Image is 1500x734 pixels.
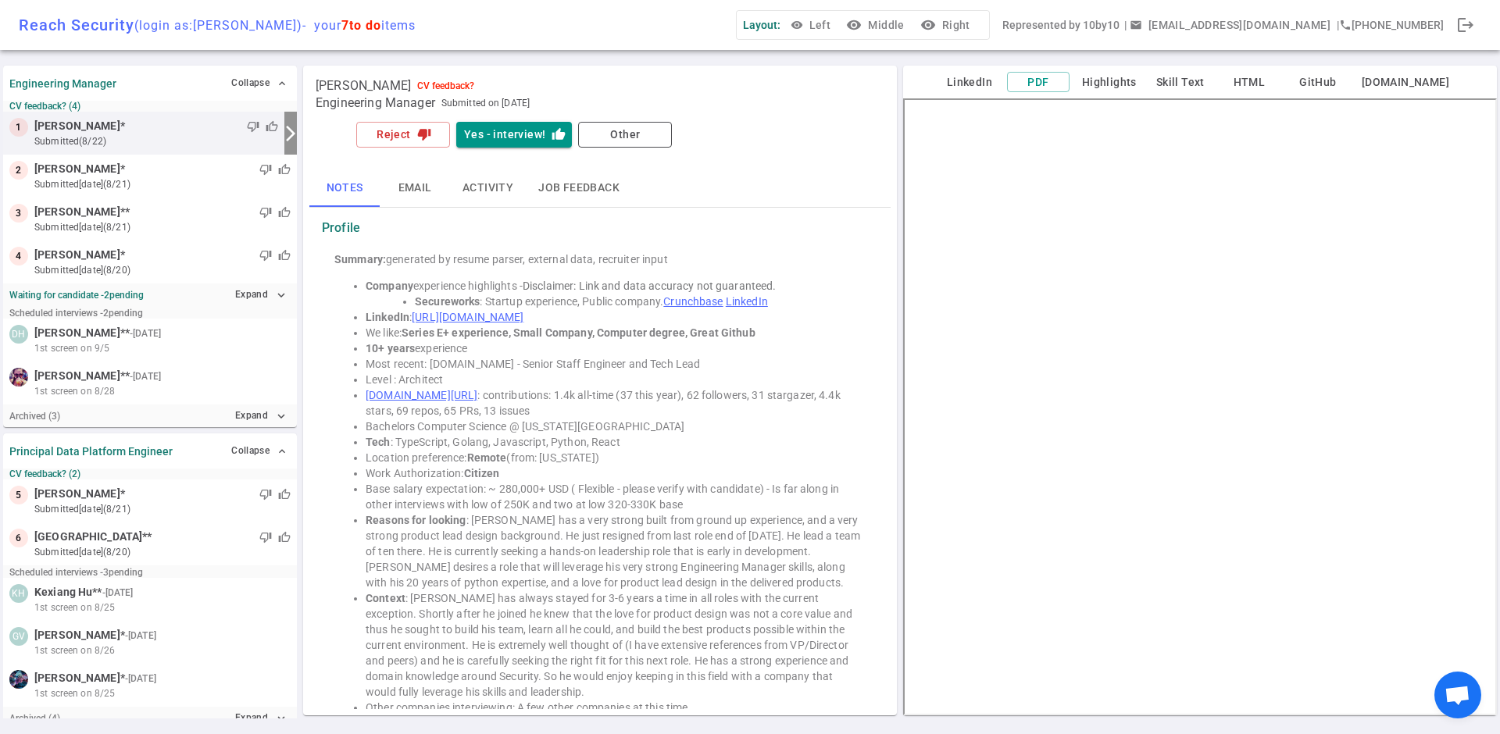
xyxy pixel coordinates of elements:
[9,118,28,137] div: 1
[415,294,866,309] li: : Startup experience, Public company.
[274,288,288,302] i: expand_more
[34,600,115,615] span: 1st screen on 8/25
[1007,72,1070,93] button: PDF
[34,486,120,502] span: [PERSON_NAME]
[417,80,474,91] div: CV feedback?
[281,124,300,143] i: arrow_forward_ios
[259,488,272,501] span: thumb_down
[274,711,288,725] i: expand_more
[278,163,291,176] span: thumb_up
[9,584,28,603] div: KH
[9,308,143,319] small: Scheduled interviews - 2 pending
[334,251,866,267] div: generated by resume parser, external data, recruiter input
[366,481,866,512] li: Base salary expectation: ~ 280,000+ USD ( Flexible - please verify with candidate) - Is far along...
[9,411,60,422] small: Archived ( 3 )
[415,295,480,308] strong: Secureworks
[34,686,115,700] span: 1st screen on 8/25
[366,389,477,401] a: [DOMAIN_NAME][URL]
[34,502,291,516] small: submitted [DATE] (8/21)
[309,169,891,207] div: basic tabs example
[334,253,386,265] strong: Summary:
[1339,19,1352,31] i: phone
[726,295,768,308] a: LinkedIn
[9,101,291,112] small: CV feedback? (4)
[34,263,291,277] small: submitted [DATE] (8/20)
[366,436,391,448] strong: Tech
[366,278,866,294] li: experience highlights -
[34,627,120,643] span: [PERSON_NAME]
[341,18,381,33] span: 7 to do
[1434,672,1481,718] a: Open chat
[259,531,272,543] span: thumb_down
[791,19,803,31] span: visibility
[125,629,156,643] small: - [DATE]
[578,122,672,148] button: Other
[366,387,866,419] li: : contributions: 1.4k all-time (37 this year), 62 followers, 31 stargazer, 4.4k stars, 69 repos, ...
[227,440,291,462] button: Collapse
[34,584,92,600] span: Kexiang Hu
[366,450,866,465] li: Location preference: (from: [US_STATE])
[34,529,142,545] span: [GEOGRAPHIC_DATA]
[102,586,134,600] small: - [DATE]
[34,643,115,657] span: 1st screen on 8/26
[276,445,288,458] span: expand_less
[34,220,291,234] small: submitted [DATE] (8/21)
[259,249,272,262] span: thumb_down
[34,325,120,341] span: [PERSON_NAME]
[366,512,866,590] li: : [PERSON_NAME] has a very strong built from ground up experience, and a very strong product lead...
[34,341,109,355] span: 1st screen on 9/5
[9,290,144,301] strong: Waiting for candidate - 2 pending
[787,11,837,40] button: Left
[743,19,780,31] span: Layout:
[441,95,530,111] span: Submitted on [DATE]
[34,204,120,220] span: [PERSON_NAME]
[366,419,866,434] li: Bachelors Computer Science @ [US_STATE][GEOGRAPHIC_DATA]
[231,283,291,306] button: Expandexpand_more
[464,467,500,479] strong: Citizen
[34,161,120,177] span: [PERSON_NAME]
[552,127,566,141] i: thumb_up
[903,98,1497,715] iframe: candidate_document_preview__iframe
[130,326,161,340] small: - [DATE]
[9,670,28,689] img: 7fa6846db831c699f9b3c4a3bb073aca
[231,404,291,427] button: Expandexpand_more
[278,488,291,501] span: thumb_up
[9,161,28,180] div: 2
[366,342,415,355] strong: 10+ years
[276,77,288,90] span: expand_less
[366,700,866,715] li: Other companies interviewing: A few other companies at this time
[366,592,405,604] strong: Context
[322,220,360,236] strong: Profile
[130,369,161,383] small: - [DATE]
[9,247,28,265] div: 4
[125,672,156,686] small: - [DATE]
[9,325,28,344] div: DH
[316,95,435,111] span: Engineering Manager
[417,127,431,141] i: thumb_down
[34,670,120,686] span: [PERSON_NAME]
[366,372,866,387] li: Level : Architect
[309,169,380,207] button: Notes
[1002,11,1444,40] div: Represented by 10by10 | | [PHONE_NUMBER]
[366,590,866,700] li: : [PERSON_NAME] has always stayed for 3-6 years a time in all roles with the current exception. S...
[938,73,1001,92] button: LinkedIn
[366,340,866,356] li: experience
[259,163,272,176] span: thumb_down
[9,445,173,458] strong: Principal Data Platform Engineer
[523,280,777,292] span: Disclaimer: Link and data accuracy not guaranteed.
[9,486,28,504] div: 5
[1218,73,1280,92] button: HTML
[274,409,288,423] i: expand_more
[259,206,272,219] span: thumb_down
[366,311,409,323] strong: LinkedIn
[663,295,723,308] a: Crunchbase
[278,531,291,543] span: thumb_up
[278,249,291,262] span: thumb_up
[9,567,143,578] small: Scheduled interviews - 3 pending
[1456,16,1475,34] span: logout
[34,368,120,384] span: [PERSON_NAME]
[34,545,291,559] small: submitted [DATE] (8/20)
[366,325,866,340] li: We like:
[266,120,278,133] span: thumb_up
[19,16,416,34] div: Reach Security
